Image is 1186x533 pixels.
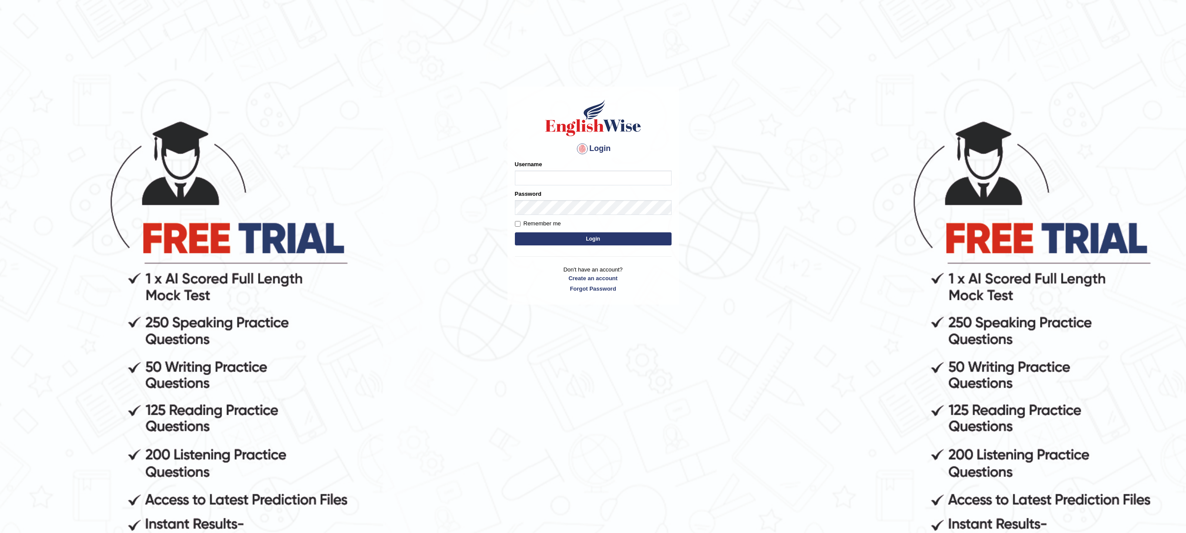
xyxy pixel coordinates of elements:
[515,160,542,168] label: Username
[544,98,643,137] img: Logo of English Wise sign in for intelligent practice with AI
[515,265,672,292] p: Don't have an account?
[515,232,672,245] button: Login
[515,274,672,282] a: Create an account
[515,142,672,156] h4: Login
[515,219,561,228] label: Remember me
[515,221,521,227] input: Remember me
[515,190,541,198] label: Password
[515,285,672,293] a: Forgot Password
